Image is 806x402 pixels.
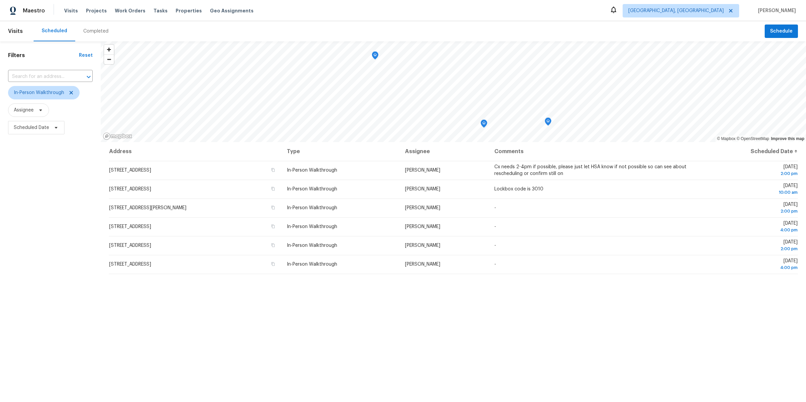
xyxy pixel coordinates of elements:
[287,262,337,267] span: In-Person Walkthrough
[176,7,202,14] span: Properties
[23,7,45,14] span: Maestro
[405,187,440,191] span: [PERSON_NAME]
[717,136,735,141] a: Mapbox
[545,118,551,128] div: Map marker
[494,206,496,210] span: -
[8,52,79,59] h1: Filters
[109,168,151,173] span: [STREET_ADDRESS]
[701,170,798,177] div: 2:00 pm
[701,227,798,233] div: 4:00 pm
[701,183,798,196] span: [DATE]
[103,132,132,140] a: Mapbox homepage
[696,142,798,161] th: Scheduled Date ↑
[104,45,114,54] button: Zoom in
[736,136,769,141] a: OpenStreetMap
[771,136,804,141] a: Improve this map
[109,187,151,191] span: [STREET_ADDRESS]
[104,55,114,64] span: Zoom out
[494,224,496,229] span: -
[153,8,168,13] span: Tasks
[701,189,798,196] div: 10:00 am
[210,7,254,14] span: Geo Assignments
[489,142,696,161] th: Comments
[109,262,151,267] span: [STREET_ADDRESS]
[270,261,276,267] button: Copy Address
[42,28,67,34] div: Scheduled
[8,24,23,39] span: Visits
[270,242,276,248] button: Copy Address
[8,72,74,82] input: Search for an address...
[372,51,378,62] div: Map marker
[400,142,489,161] th: Assignee
[494,262,496,267] span: -
[770,27,793,36] span: Schedule
[405,243,440,248] span: [PERSON_NAME]
[287,224,337,229] span: In-Person Walkthrough
[64,7,78,14] span: Visits
[755,7,796,14] span: [PERSON_NAME]
[701,264,798,271] div: 4:00 pm
[115,7,145,14] span: Work Orders
[270,223,276,229] button: Copy Address
[765,25,798,38] button: Schedule
[287,168,337,173] span: In-Person Walkthrough
[701,245,798,252] div: 2:00 pm
[701,259,798,271] span: [DATE]
[494,187,543,191] span: Lockbox code is 3010
[405,224,440,229] span: [PERSON_NAME]
[628,7,724,14] span: [GEOGRAPHIC_DATA], [GEOGRAPHIC_DATA]
[287,187,337,191] span: In-Person Walkthrough
[281,142,400,161] th: Type
[494,165,686,176] span: Cx needs 2-4pm if possible, please just let HSA know if not possible so can see about reschedulin...
[701,221,798,233] span: [DATE]
[287,206,337,210] span: In-Person Walkthrough
[270,186,276,192] button: Copy Address
[405,206,440,210] span: [PERSON_NAME]
[701,240,798,252] span: [DATE]
[14,124,49,131] span: Scheduled Date
[405,168,440,173] span: [PERSON_NAME]
[270,167,276,173] button: Copy Address
[14,89,64,96] span: In-Person Walkthrough
[79,52,93,59] div: Reset
[270,205,276,211] button: Copy Address
[701,202,798,215] span: [DATE]
[86,7,107,14] span: Projects
[109,206,186,210] span: [STREET_ADDRESS][PERSON_NAME]
[83,28,108,35] div: Completed
[109,142,281,161] th: Address
[14,107,34,114] span: Assignee
[101,41,806,142] canvas: Map
[701,165,798,177] span: [DATE]
[405,262,440,267] span: [PERSON_NAME]
[109,224,151,229] span: [STREET_ADDRESS]
[494,243,496,248] span: -
[701,208,798,215] div: 2:00 pm
[287,243,337,248] span: In-Person Walkthrough
[481,120,487,130] div: Map marker
[104,54,114,64] button: Zoom out
[84,72,93,82] button: Open
[109,243,151,248] span: [STREET_ADDRESS]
